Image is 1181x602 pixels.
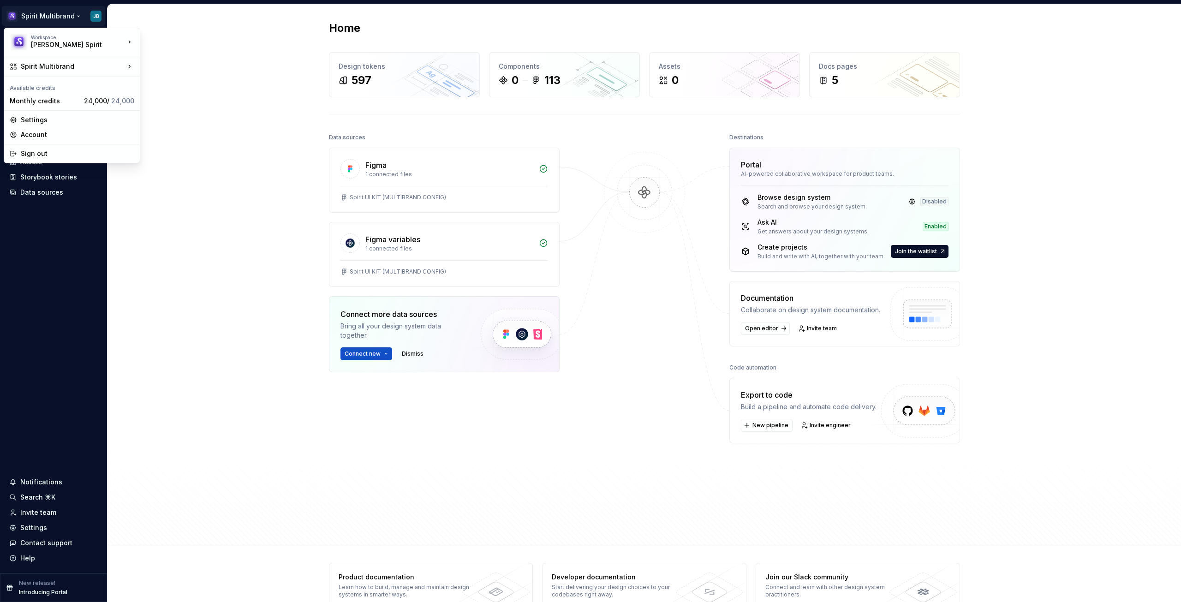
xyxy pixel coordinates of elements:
[31,40,109,49] div: [PERSON_NAME] Spirit
[6,79,138,94] div: Available credits
[11,34,27,50] img: 63932fde-23f0-455f-9474-7c6a8a4930cd.png
[21,62,125,71] div: Spirit Multibrand
[21,115,134,125] div: Settings
[21,130,134,139] div: Account
[31,35,125,40] div: Workspace
[111,97,134,105] span: 24,000
[84,97,134,105] span: 24,000 /
[10,96,80,106] div: Monthly credits
[21,149,134,158] div: Sign out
